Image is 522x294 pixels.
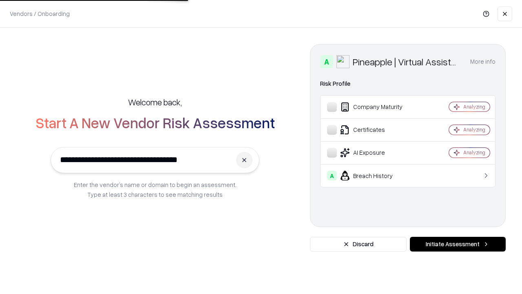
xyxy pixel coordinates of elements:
[35,114,275,131] h2: Start A New Vendor Risk Assessment
[336,55,349,68] img: Pineapple | Virtual Assistant Agency
[128,96,182,108] h5: Welcome back,
[327,102,425,112] div: Company Maturity
[320,55,333,68] div: A
[327,171,337,180] div: A
[410,237,506,252] button: Initiate Assessment
[463,149,485,156] div: Analyzing
[463,126,485,133] div: Analyzing
[310,237,407,252] button: Discard
[327,148,425,158] div: AI Exposure
[353,55,460,68] div: Pineapple | Virtual Assistant Agency
[327,171,425,180] div: Breach History
[463,103,485,110] div: Analyzing
[470,54,495,69] button: More info
[74,180,237,199] p: Enter the vendor’s name or domain to begin an assessment. Type at least 3 characters to see match...
[10,9,70,18] p: Vendors / Onboarding
[320,79,495,89] div: Risk Profile
[327,125,425,135] div: Certificates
